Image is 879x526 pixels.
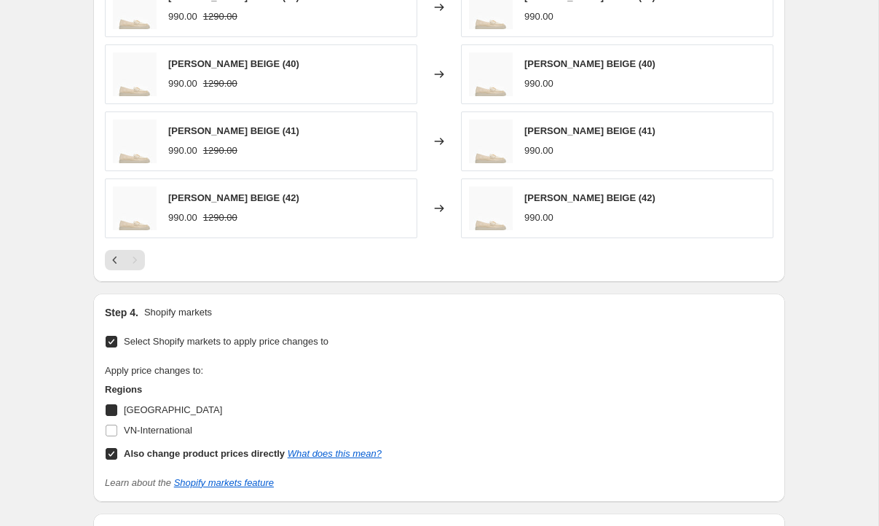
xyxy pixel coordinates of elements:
[105,365,203,376] span: Apply price changes to:
[469,119,513,163] img: 2025-04VandaNowakpackshoty7187_80x.jpg
[524,9,553,24] div: 990.00
[105,250,145,270] nav: Pagination
[168,211,197,225] div: 990.00
[524,58,655,69] span: [PERSON_NAME] BEIGE (40)
[168,192,299,203] span: [PERSON_NAME] BEIGE (42)
[288,448,382,459] a: What does this mean?
[469,52,513,96] img: 2025-04VandaNowakpackshoty7187_80x.jpg
[524,76,553,91] div: 990.00
[524,144,553,158] div: 990.00
[168,76,197,91] div: 990.00
[203,144,237,158] strike: 1290.00
[124,404,222,415] span: [GEOGRAPHIC_DATA]
[105,382,382,397] h3: Regions
[113,187,157,230] img: 2025-04VandaNowakpackshoty7187_80x.jpg
[124,448,285,459] b: Also change product prices directly
[174,477,274,488] a: Shopify markets feature
[524,125,655,136] span: [PERSON_NAME] BEIGE (41)
[203,211,237,225] strike: 1290.00
[113,52,157,96] img: 2025-04VandaNowakpackshoty7187_80x.jpg
[144,305,212,320] p: Shopify markets
[168,9,197,24] div: 990.00
[105,250,125,270] button: Previous
[168,144,197,158] div: 990.00
[203,76,237,91] strike: 1290.00
[524,211,553,225] div: 990.00
[124,425,192,436] span: VN-International
[203,9,237,24] strike: 1290.00
[113,119,157,163] img: 2025-04VandaNowakpackshoty7187_80x.jpg
[105,305,138,320] h2: Step 4.
[105,477,274,488] i: Learn about the
[469,187,513,230] img: 2025-04VandaNowakpackshoty7187_80x.jpg
[168,58,299,69] span: [PERSON_NAME] BEIGE (40)
[168,125,299,136] span: [PERSON_NAME] BEIGE (41)
[524,192,655,203] span: [PERSON_NAME] BEIGE (42)
[124,336,328,347] span: Select Shopify markets to apply price changes to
